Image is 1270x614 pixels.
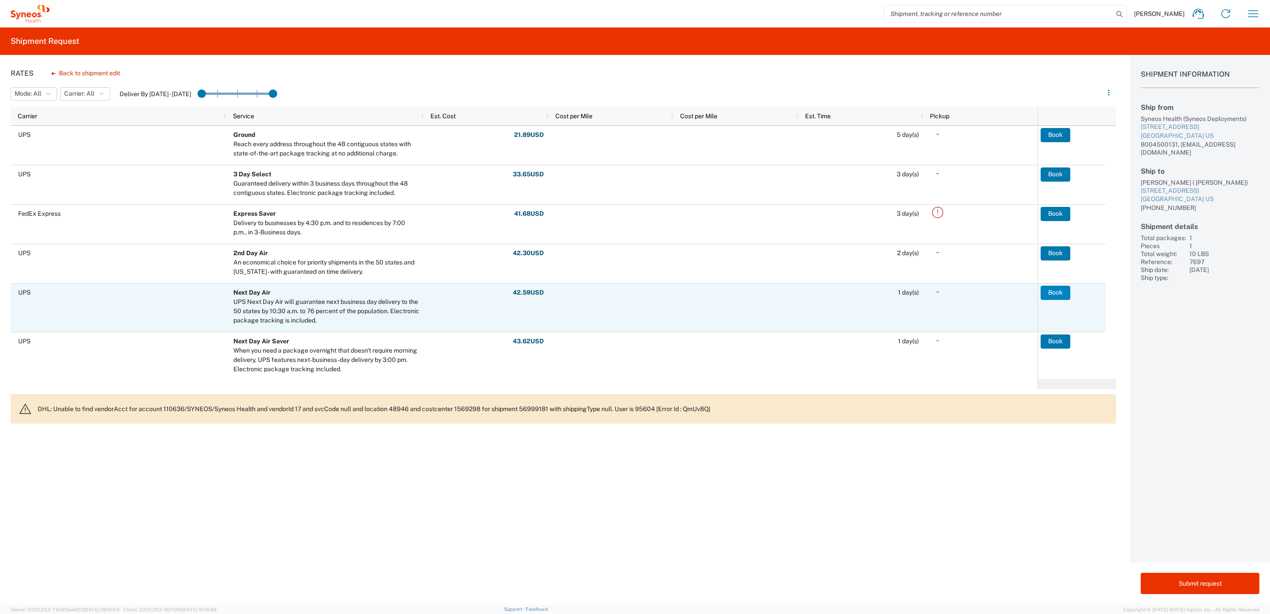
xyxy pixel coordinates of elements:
div: Reference: [1141,258,1186,266]
div: Delivery to businesses by 4:30 p.m. and to residences by 7:00 p.m., in 3-Business days. [233,218,419,237]
span: [DATE] 09:51:04 [84,607,120,612]
h2: Shipment details [1141,222,1259,231]
span: [PERSON_NAME] [1134,10,1185,18]
strong: 21.89 USD [514,131,544,139]
div: [STREET_ADDRESS] [1141,187,1259,195]
div: [PERSON_NAME] ( [PERSON_NAME]) [1141,179,1259,187]
button: 42.59USD [512,286,544,300]
button: Book [1041,167,1070,182]
span: Client: 2025.20.0-8b113f4 [124,607,217,612]
button: 41.68USD [514,207,544,221]
button: Book [1041,246,1070,260]
button: Book [1041,286,1070,300]
span: 1 day(s) [898,338,919,345]
div: 1 [1189,242,1259,250]
h2: Shipment Request [11,36,79,47]
strong: 33.65 USD [513,170,544,179]
a: Feedback [526,606,548,612]
b: Next Day Air Saver [233,338,289,345]
div: Ship date: [1141,266,1186,274]
button: Carrier: All [60,87,110,101]
span: UPS [18,289,31,296]
b: Express Saver [233,210,276,217]
span: Carrier [18,113,37,120]
button: 42.30USD [512,246,544,260]
button: Submit request [1141,573,1259,594]
h2: Ship to [1141,167,1259,175]
div: Total weight: [1141,250,1186,258]
div: [PHONE_NUMBER] [1141,204,1259,212]
span: Cost per Mile [555,113,592,120]
div: [GEOGRAPHIC_DATA] US [1141,195,1259,204]
span: Carrier: All [64,89,94,98]
h1: Shipment Information [1141,70,1259,88]
span: 3 day(s) [897,171,919,178]
div: Syneos Health (Syneos Deployments) [1141,115,1259,123]
span: FedEx Express [18,210,61,217]
button: 33.65USD [512,167,544,182]
span: Pickup [930,113,949,120]
button: 43.62USD [512,334,544,349]
span: 1 day(s) [898,289,919,296]
a: [STREET_ADDRESS][GEOGRAPHIC_DATA] US [1141,123,1259,140]
label: Deliver By [DATE] - [DATE] [120,90,191,98]
div: An economical choice for priority shipments in the 50 states and Puerto Rico - with guaranteed on... [233,258,419,276]
p: DHL: Unable to find vendorAcct for account 110636/SYNEOS/Syneos Health and vendorId 17 and svcCod... [38,405,1108,413]
strong: 43.62 USD [513,337,544,346]
div: Total packages: [1141,234,1186,242]
div: 10 LBS [1189,250,1259,258]
span: 3 day(s) [897,210,919,217]
div: UPS Next Day Air will guarantee next business day delivery to the 50 states by 10:30 a.m. to 76 p... [233,297,419,325]
span: Server: 2025.20.0-710e05ee653 [11,607,120,612]
h2: Ship from [1141,103,1259,112]
span: Est. Time [805,113,831,120]
span: Service [233,113,254,120]
span: UPS [18,338,31,345]
strong: 41.68 USD [514,210,544,218]
button: Book [1041,334,1070,349]
div: 7697 [1189,258,1259,266]
button: Book [1041,207,1070,221]
b: Next Day Air [233,289,271,296]
b: Ground [233,131,256,138]
div: Reach every address throughout the 48 contiguous states with state-of-the-art package tracking at... [233,140,419,158]
div: [STREET_ADDRESS] [1141,123,1259,132]
button: Mode: All [11,87,57,101]
div: [DATE] [1189,266,1259,274]
span: 2 day(s) [897,249,919,256]
div: When you need a package overnight that doesn't require morning delivery, UPS features next-busine... [233,346,419,374]
div: Pieces [1141,242,1186,250]
a: [STREET_ADDRESS][GEOGRAPHIC_DATA] US [1141,187,1259,204]
strong: 42.30 USD [513,249,544,257]
span: UPS [18,249,31,256]
b: 3 Day Select [233,171,271,178]
div: Guaranteed delivery within 3 business days throughout the 48 contiguous states. Electronic packag... [233,179,419,198]
div: 8004500131, [EMAIL_ADDRESS][DOMAIN_NAME] [1141,140,1259,156]
span: 5 day(s) [897,131,919,138]
span: Copyright © [DATE]-[DATE] Agistix Inc., All Rights Reserved [1123,606,1259,614]
div: 1 [1189,234,1259,242]
span: [DATE] 10:16:38 [182,607,217,612]
span: UPS [18,171,31,178]
div: [GEOGRAPHIC_DATA] US [1141,132,1259,140]
input: Shipment, tracking or reference number [884,5,1113,22]
span: Mode: All [15,89,41,98]
span: UPS [18,131,31,138]
button: Book [1041,128,1070,142]
button: 21.89USD [514,128,544,142]
div: Ship type: [1141,274,1186,282]
b: 2nd Day Air [233,249,268,256]
button: Back to shipment edit [44,66,127,81]
strong: 42.59 USD [513,288,544,297]
span: Cost per Mile [680,113,717,120]
h1: Rates [11,69,34,78]
span: Est. Cost [430,113,456,120]
a: Support [504,606,526,612]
